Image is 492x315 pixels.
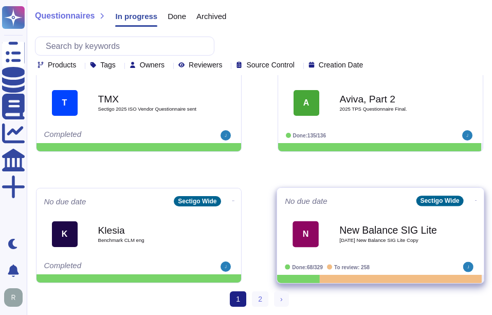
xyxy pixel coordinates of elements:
div: Sectigo Wide [416,196,463,206]
a: 2 [252,291,268,307]
b: TMX [98,94,201,104]
div: N [293,221,319,247]
span: In progress [115,12,157,20]
span: 2025 TPS Questionnaire Final. [340,107,443,112]
b: New Balance SIG Lite [339,225,443,235]
span: Sectigo 2025 ISO Vendor Questionnaire sent [98,107,201,112]
span: Products [48,61,76,68]
span: Owners [140,61,165,68]
div: K [52,221,78,247]
img: user [462,130,472,141]
span: Done [168,12,186,20]
div: T [52,90,78,116]
img: user [221,130,231,141]
img: user [221,261,231,272]
img: user [463,262,473,272]
span: Tags [100,61,116,68]
span: Questionnaires [35,12,95,20]
span: Done: 135/136 [293,133,326,138]
button: user [2,286,30,309]
div: A [294,90,319,116]
div: Sectigo Wide [174,196,221,206]
span: Source Control [246,61,294,68]
div: Completed [44,130,170,141]
span: [DATE] New Balance SIG Lite Copy [339,238,443,243]
b: Aviva, Part 2 [340,94,443,104]
span: › [280,295,283,303]
div: Completed [44,261,170,272]
input: Search by keywords [41,37,214,55]
span: To review: 258 [334,264,370,270]
span: Reviewers [189,61,222,68]
img: user [4,288,23,307]
span: No due date [44,198,86,205]
span: Done: 68/329 [292,264,323,270]
b: Klesia [98,225,201,235]
span: 1 [230,291,246,307]
span: Creation Date [319,61,363,68]
span: Archived [196,12,226,20]
span: No due date [285,197,327,205]
span: Benchmark CLM eng [98,238,201,243]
